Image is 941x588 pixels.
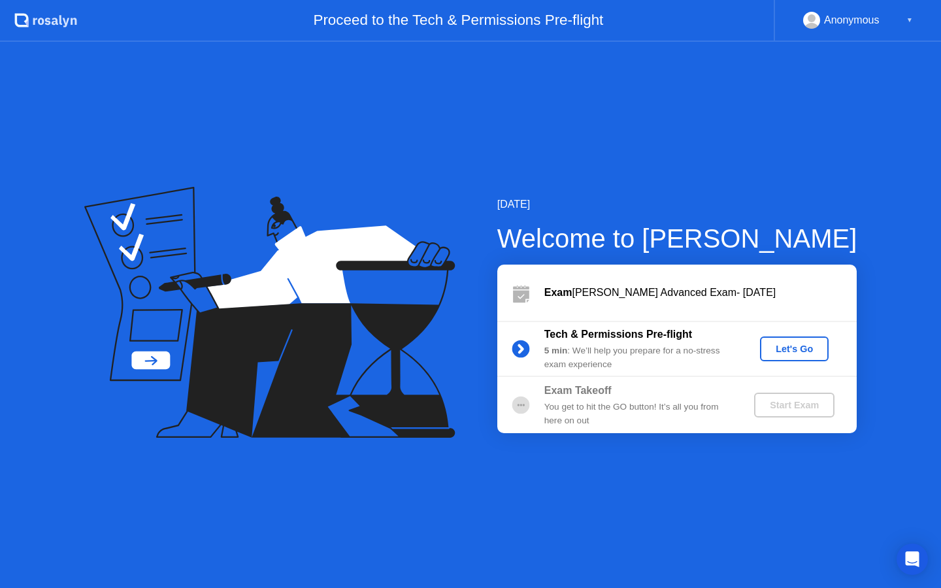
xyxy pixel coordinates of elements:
b: Tech & Permissions Pre-flight [544,329,692,340]
b: 5 min [544,346,568,355]
button: Let's Go [760,336,829,361]
b: Exam [544,287,572,298]
div: Start Exam [759,400,829,410]
div: : We’ll help you prepare for a no-stress exam experience [544,344,733,371]
div: [DATE] [497,197,857,212]
button: Start Exam [754,393,834,417]
div: Open Intercom Messenger [897,544,928,575]
b: Exam Takeoff [544,385,612,396]
div: Anonymous [824,12,880,29]
div: You get to hit the GO button! It’s all you from here on out [544,400,733,427]
div: Let's Go [765,344,823,354]
div: [PERSON_NAME] Advanced Exam- [DATE] [544,285,857,301]
div: ▼ [906,12,913,29]
div: Welcome to [PERSON_NAME] [497,219,857,258]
